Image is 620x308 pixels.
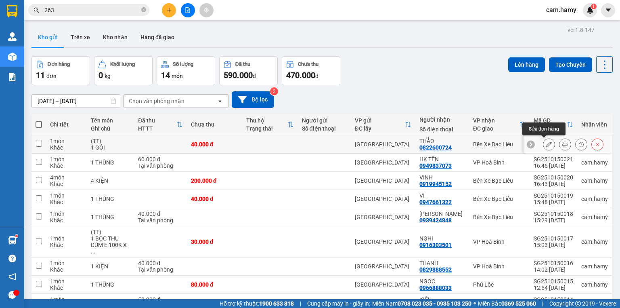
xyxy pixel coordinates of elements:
[46,30,53,36] span: phone
[419,181,452,187] div: 0919945152
[419,126,465,133] div: Số điện thoại
[473,196,526,202] div: Bến Xe Bạc Liêu
[522,122,566,135] div: Sửa đơn hàng
[157,56,215,85] button: Số lượng14món
[199,3,214,17] button: aim
[530,114,577,135] th: Toggle SortBy
[91,235,130,255] div: 1 BỌC THU DÙM E 100K XE ÔM
[355,196,412,202] div: [GEOGRAPHIC_DATA]
[581,196,608,202] div: cam.hamy
[185,7,191,13] span: file-add
[46,73,57,79] span: đơn
[478,299,536,308] span: Miền Bắc
[110,61,135,67] div: Khối lượng
[419,242,452,248] div: 0916303501
[141,6,146,14] span: close-circle
[473,281,526,288] div: Phú Lộc
[36,70,45,80] span: 11
[219,56,278,85] button: Đã thu590.000đ
[581,159,608,166] div: cam.hamy
[64,27,96,47] button: Trên xe
[48,61,70,67] div: Đơn hàng
[542,299,543,308] span: |
[315,73,318,79] span: đ
[534,296,573,303] div: SG2510150014
[46,19,53,26] span: environment
[162,3,176,17] button: plus
[191,121,238,128] div: Chưa thu
[419,278,465,285] div: NGỌC
[50,296,83,303] div: 1 món
[50,260,83,266] div: 1 món
[282,56,340,85] button: Chưa thu470.000đ
[50,156,83,162] div: 1 món
[534,211,573,217] div: SG2510150018
[232,91,274,108] button: Bộ lọc
[50,144,83,151] div: Khác
[98,70,103,80] span: 0
[50,217,83,224] div: Khác
[473,238,526,245] div: VP Hoà Bình
[355,214,412,220] div: [GEOGRAPHIC_DATA]
[419,217,452,224] div: 0939424848
[134,114,187,135] th: Toggle SortBy
[181,3,195,17] button: file-add
[8,273,16,281] span: notification
[44,6,140,15] input: Tìm tên, số ĐT hoặc mã đơn
[8,255,16,262] span: question-circle
[50,278,83,285] div: 1 món
[508,57,545,72] button: Lên hàng
[501,300,536,307] strong: 0369 525 060
[419,235,465,242] div: NGHI
[203,7,209,13] span: aim
[50,211,83,217] div: 1 món
[129,97,184,105] div: Chọn văn phòng nhận
[581,263,608,270] div: cam.hamy
[50,162,83,169] div: Khác
[50,181,83,187] div: Khác
[473,159,526,166] div: VP Hoà Bình
[105,73,111,79] span: kg
[534,117,567,124] div: Mã GD
[138,211,183,217] div: 40.000 đ
[270,87,278,95] sup: 2
[300,299,301,308] span: |
[8,291,16,299] span: message
[581,281,608,288] div: cam.hamy
[50,242,83,248] div: Khác
[419,296,465,303] div: KIỀU
[138,296,183,303] div: 50.000 đ
[138,117,176,124] div: Đã thu
[50,138,83,144] div: 1 món
[253,73,256,79] span: đ
[191,141,238,148] div: 40.000 đ
[581,238,608,245] div: cam.hamy
[259,300,294,307] strong: 1900 633 818
[307,299,370,308] span: Cung cấp máy in - giấy in:
[50,121,83,128] div: Chi tiết
[138,217,183,224] div: Tại văn phòng
[8,53,17,61] img: warehouse-icon
[419,162,452,169] div: 0949837073
[91,177,130,184] div: 4 KIỆN
[355,159,412,166] div: [GEOGRAPHIC_DATA]
[591,4,597,9] sup: 1
[91,125,130,132] div: Ghi chú
[50,266,83,273] div: Khác
[91,159,130,166] div: 1 THÙNG
[91,248,96,255] span: ...
[166,7,172,13] span: plus
[138,125,176,132] div: HTTT
[161,70,170,80] span: 14
[351,114,416,135] th: Toggle SortBy
[302,117,347,124] div: Người gửi
[355,263,412,270] div: [GEOGRAPHIC_DATA]
[534,181,573,187] div: 16:43 [DATE]
[355,117,405,124] div: VP gửi
[91,117,130,124] div: Tên món
[581,177,608,184] div: cam.hamy
[419,192,465,199] div: VI
[534,266,573,273] div: 14:02 [DATE]
[4,18,154,28] li: 995 [PERSON_NAME]
[419,199,452,205] div: 0947661322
